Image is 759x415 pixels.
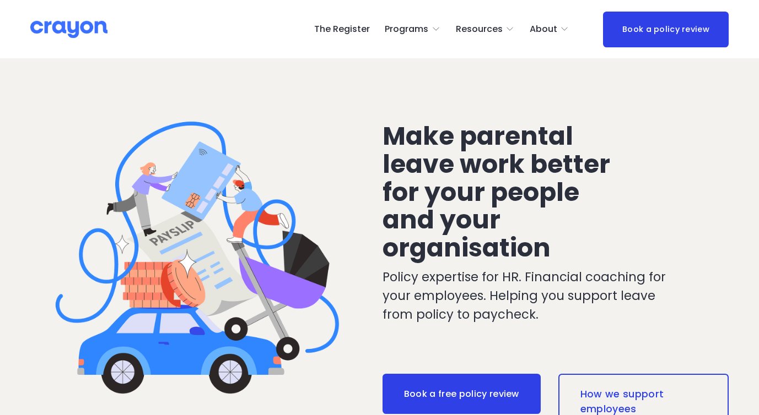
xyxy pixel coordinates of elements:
span: Programs [385,21,428,37]
span: Make parental leave work better for your people and your organisation [383,118,616,266]
img: Crayon [30,20,107,39]
a: The Register [314,20,370,38]
a: Book a free policy review [383,374,541,414]
a: Book a policy review [603,12,729,47]
a: folder dropdown [456,20,515,38]
a: folder dropdown [385,20,440,38]
span: About [530,21,557,37]
a: folder dropdown [530,20,569,38]
span: Resources [456,21,503,37]
p: Policy expertise for HR. Financial coaching for your employees. Helping you support leave from po... [383,268,670,324]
